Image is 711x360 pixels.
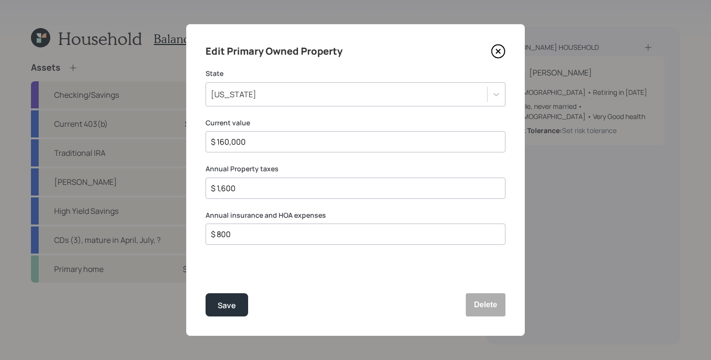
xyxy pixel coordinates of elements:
button: Save [206,293,248,316]
button: Delete [466,293,505,316]
div: [US_STATE] [211,89,256,100]
label: Annual insurance and HOA expenses [206,210,505,220]
h4: Edit Primary Owned Property [206,44,342,59]
div: Save [218,299,236,312]
label: Current value [206,118,505,128]
label: State [206,69,505,78]
label: Annual Property taxes [206,164,505,174]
